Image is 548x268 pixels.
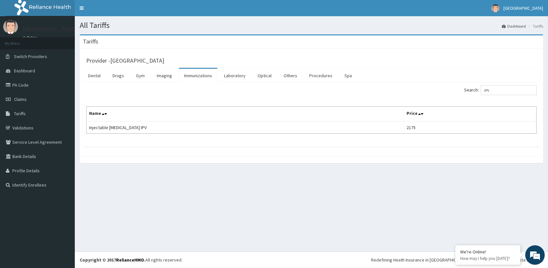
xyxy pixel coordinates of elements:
li: Tariffs [527,23,543,29]
a: Dental [83,69,106,82]
img: User Image [491,4,500,12]
span: Switch Providers [14,54,47,59]
textarea: Type your message and hit 'Enter' [3,177,124,200]
th: Price [404,107,537,122]
a: Dashboard [502,23,526,29]
div: Minimize live chat window [107,3,122,19]
div: We're Online! [460,249,515,255]
div: Chat with us now [34,36,109,45]
a: Immunizations [179,69,217,82]
a: Drugs [107,69,129,82]
h3: Tariffs [83,39,98,44]
strong: Copyright © 2017 . [80,257,145,263]
input: Search: [481,85,537,95]
td: 2175 [404,121,537,134]
footer: All rights reserved. [75,251,548,268]
a: Others [278,69,302,82]
p: How may I help you today? [460,256,515,261]
a: Spa [339,69,357,82]
a: Laboratory [219,69,251,82]
p: [GEOGRAPHIC_DATA] [23,26,76,32]
label: Search: [464,85,537,95]
span: [GEOGRAPHIC_DATA] [503,5,543,11]
a: Online [23,35,38,40]
a: Gym [131,69,150,82]
span: We're online! [38,82,90,147]
span: Tariffs [14,111,26,116]
div: Redefining Heath Insurance in [GEOGRAPHIC_DATA] using Telemedicine and Data Science! [371,257,543,263]
h1: All Tariffs [80,21,543,30]
a: Procedures [304,69,338,82]
span: Dashboard [14,68,35,74]
a: RelianceHMO [116,257,144,263]
a: Optical [252,69,277,82]
td: Injectable [MEDICAL_DATA] IPV [87,121,404,134]
h3: Provider - [GEOGRAPHIC_DATA] [86,58,164,64]
img: d_794563401_company_1708531726252_794563401 [12,32,26,49]
img: User Image [3,19,18,34]
span: Claims [14,96,27,102]
a: Imaging [152,69,177,82]
th: Name [87,107,404,122]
